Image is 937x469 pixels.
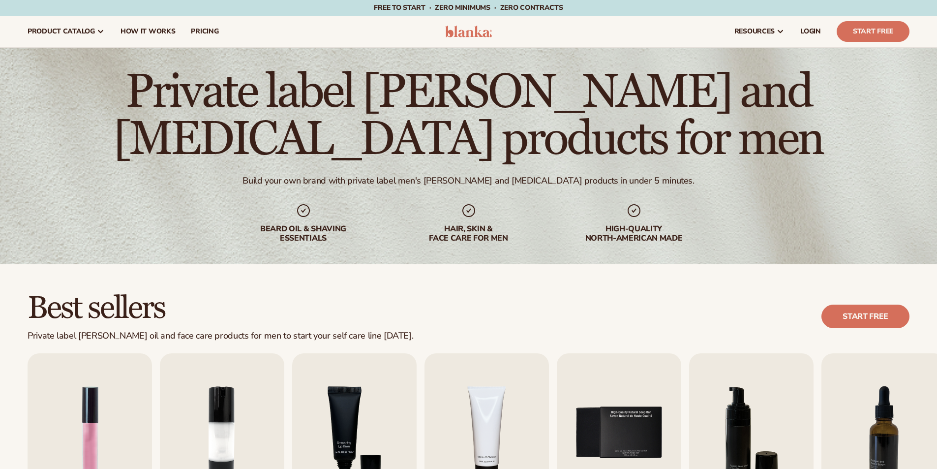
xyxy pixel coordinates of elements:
[726,16,792,47] a: resources
[28,69,909,163] h1: Private label [PERSON_NAME] and [MEDICAL_DATA] products for men
[191,28,218,35] span: pricing
[837,21,909,42] a: Start Free
[28,331,413,342] div: Private label [PERSON_NAME] oil and face care products for men to start your self care line [DATE].
[183,16,226,47] a: pricing
[20,16,113,47] a: product catalog
[28,292,413,325] h2: Best sellers
[121,28,176,35] span: How It Works
[734,28,775,35] span: resources
[374,3,563,12] span: Free to start · ZERO minimums · ZERO contracts
[406,224,532,243] div: hair, skin & face care for men
[571,224,697,243] div: High-quality North-american made
[792,16,829,47] a: LOGIN
[242,175,694,187] div: Build your own brand with private label men's [PERSON_NAME] and [MEDICAL_DATA] products in under ...
[241,224,366,243] div: beard oil & shaving essentials
[445,26,492,37] img: logo
[821,305,909,328] a: Start free
[28,28,95,35] span: product catalog
[800,28,821,35] span: LOGIN
[113,16,183,47] a: How It Works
